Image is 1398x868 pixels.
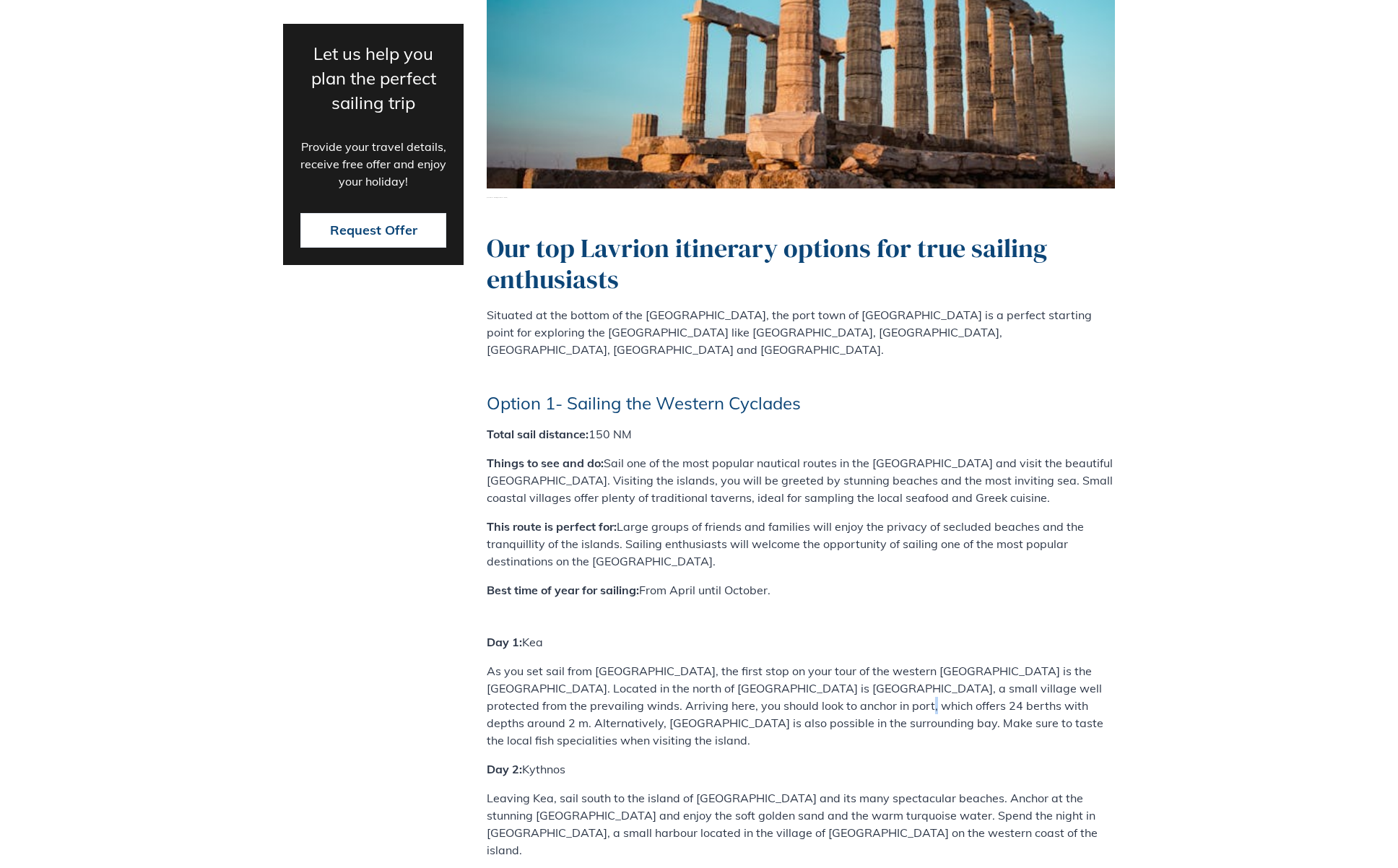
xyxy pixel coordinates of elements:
[487,633,1115,651] p: Kea
[487,197,1115,199] span: [GEOGRAPHIC_DATA], [GEOGRAPHIC_DATA]
[487,789,1115,859] p: Leaving Kea, sail south to the island of [GEOGRAPHIC_DATA] and its many spectacular beaches. Anch...
[487,760,1115,778] p: Kythnos
[487,519,617,534] strong: This route is perfect for:
[300,40,446,114] p: Let us help you plan the perfect sailing trip
[487,583,639,597] strong: Best time of year for sailing:
[487,635,522,649] strong: Day 1:
[487,427,589,441] strong: Total sail distance:
[487,425,1115,443] p: 150 NM
[487,393,1115,414] h3: Option 1- Sailing the Western Cyclades
[487,306,1115,358] p: Situated at the bottom of the [GEOGRAPHIC_DATA], the port town of [GEOGRAPHIC_DATA] is a perfect ...
[487,454,1115,506] p: Sail one of the most popular nautical routes in the [GEOGRAPHIC_DATA] and visit the beautiful [GE...
[487,456,604,470] strong: Things to see and do:
[487,581,1115,599] p: From April until October.
[487,662,1115,749] p: As you set sail from [GEOGRAPHIC_DATA], the first stop on your tour of the western [GEOGRAPHIC_DA...
[487,233,1115,295] h2: Our top Lavrion itinerary options for true sailing enthusiasts
[300,137,446,189] p: Provide your travel details, receive free offer and enjoy your holiday!
[487,518,1115,570] p: Large groups of friends and families will enjoy the privacy of secluded beaches and the tranquill...
[487,762,522,776] strong: Day 2:
[300,212,446,247] button: Request Offer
